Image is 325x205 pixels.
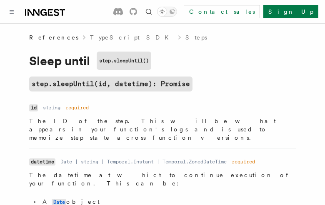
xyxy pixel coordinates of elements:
[52,198,66,205] a: Date
[90,33,174,42] a: TypeScript SDK
[60,158,227,165] dd: Date | string | Temporal.Instant | Temporal.ZonedDateTime
[43,104,60,111] dd: string
[29,171,296,188] p: The datetime at which to continue execution of your function. This can be:
[29,158,55,165] code: datetime
[185,33,207,42] a: Steps
[7,7,17,17] button: Toggle navigation
[184,5,260,18] a: Contact sales
[157,7,177,17] button: Toggle dark mode
[232,158,255,165] dd: required
[29,77,192,91] a: step.sleepUntil(id, datetime): Promise
[263,5,318,18] a: Sign Up
[29,33,78,42] span: References
[29,117,296,142] p: The ID of the step. This will be what appears in your function's logs and is used to memoize step...
[29,52,296,70] h1: Sleep until
[144,7,154,17] button: Find something...
[65,104,89,111] dd: required
[97,52,151,70] code: step.sleepUntil()
[29,104,38,111] code: id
